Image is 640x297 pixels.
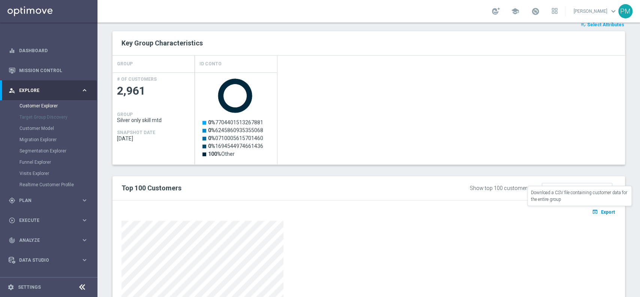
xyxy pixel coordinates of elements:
[19,168,97,179] div: Visits Explorer
[8,257,88,263] button: Data Studio keyboard_arrow_right
[117,77,157,82] h4: # OF CUSTOMERS
[7,284,14,291] i: settings
[117,84,190,98] span: 2,961
[208,135,263,141] text: 0710005615701460
[81,217,88,224] i: keyboard_arrow_right
[19,258,81,262] span: Data Studio
[19,137,78,143] a: Migration Explorer
[117,112,133,117] h4: GROUP
[9,87,15,94] i: person_search
[208,119,263,125] text: 7704401513267881
[9,41,88,60] div: Dashboard
[18,285,41,289] a: Settings
[208,119,215,125] tspan: 0%
[9,217,81,224] div: Execute
[9,270,88,290] div: Optibot
[8,197,88,204] button: gps_fixed Plan keyboard_arrow_right
[470,185,537,191] div: Show top 100 customers by
[19,238,81,243] span: Analyze
[19,112,97,123] div: Target Group Discovery
[19,157,97,168] div: Funnel Explorer
[19,148,78,154] a: Segmentation Explorer
[208,127,263,133] text: 6245860935355068
[8,87,88,93] button: person_search Explore keyboard_arrow_right
[208,151,221,157] tspan: 100%
[19,134,97,145] div: Migration Explorer
[9,277,15,283] i: lightbulb
[580,21,625,29] button: playlist_add_check Select Attributes
[117,136,190,142] span: 2025-08-27
[19,41,88,60] a: Dashboard
[208,135,215,141] tspan: 0%
[19,88,81,93] span: Explore
[9,87,81,94] div: Explore
[8,217,88,223] button: play_circle_outline Execute keyboard_arrow_right
[9,197,81,204] div: Plan
[117,117,190,123] span: Silver only skill mtd
[81,237,88,244] i: keyboard_arrow_right
[19,182,78,188] a: Realtime Customer Profile
[121,184,405,193] h2: Top 100 Customers
[121,39,616,48] h2: Key Group Characteristics
[573,6,618,17] a: [PERSON_NAME]keyboard_arrow_down
[19,125,78,131] a: Customer Model
[8,48,88,54] button: equalizer Dashboard
[9,60,88,80] div: Mission Control
[199,57,222,71] h4: Id Conto
[19,270,78,290] a: Optibot
[9,197,15,204] i: gps_fixed
[9,217,15,224] i: play_circle_outline
[19,123,97,134] div: Customer Model
[81,256,88,264] i: keyboard_arrow_right
[208,143,263,149] text: 1694544974661436
[19,170,78,176] a: Visits Explorer
[19,60,88,80] a: Mission Control
[19,218,81,223] span: Execute
[601,210,615,215] span: Export
[618,4,633,18] div: PM
[208,143,215,149] tspan: 0%
[581,22,586,27] i: playlist_add_check
[19,159,78,165] a: Funnel Explorer
[511,7,519,15] span: school
[208,127,215,133] tspan: 0%
[587,22,624,27] span: Select Attributes
[19,198,81,203] span: Plan
[609,7,618,15] span: keyboard_arrow_down
[9,237,81,244] div: Analyze
[9,257,81,264] div: Data Studio
[19,179,97,190] div: Realtime Customer Profile
[8,68,88,74] button: Mission Control
[81,197,88,204] i: keyboard_arrow_right
[19,100,97,112] div: Customer Explorer
[8,237,88,243] button: track_changes Analyze keyboard_arrow_right
[208,151,235,157] text: Other
[9,47,15,54] i: equalizer
[117,130,155,135] h4: SNAPSHOT DATE
[592,209,600,215] i: open_in_browser
[19,103,78,109] a: Customer Explorer
[195,72,277,164] div: Press SPACE to select this row.
[117,57,133,71] h4: GROUP
[591,207,616,217] button: open_in_browser Export
[19,145,97,157] div: Segmentation Explorer
[81,87,88,94] i: keyboard_arrow_right
[9,237,15,244] i: track_changes
[112,72,195,164] div: Press SPACE to select this row.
